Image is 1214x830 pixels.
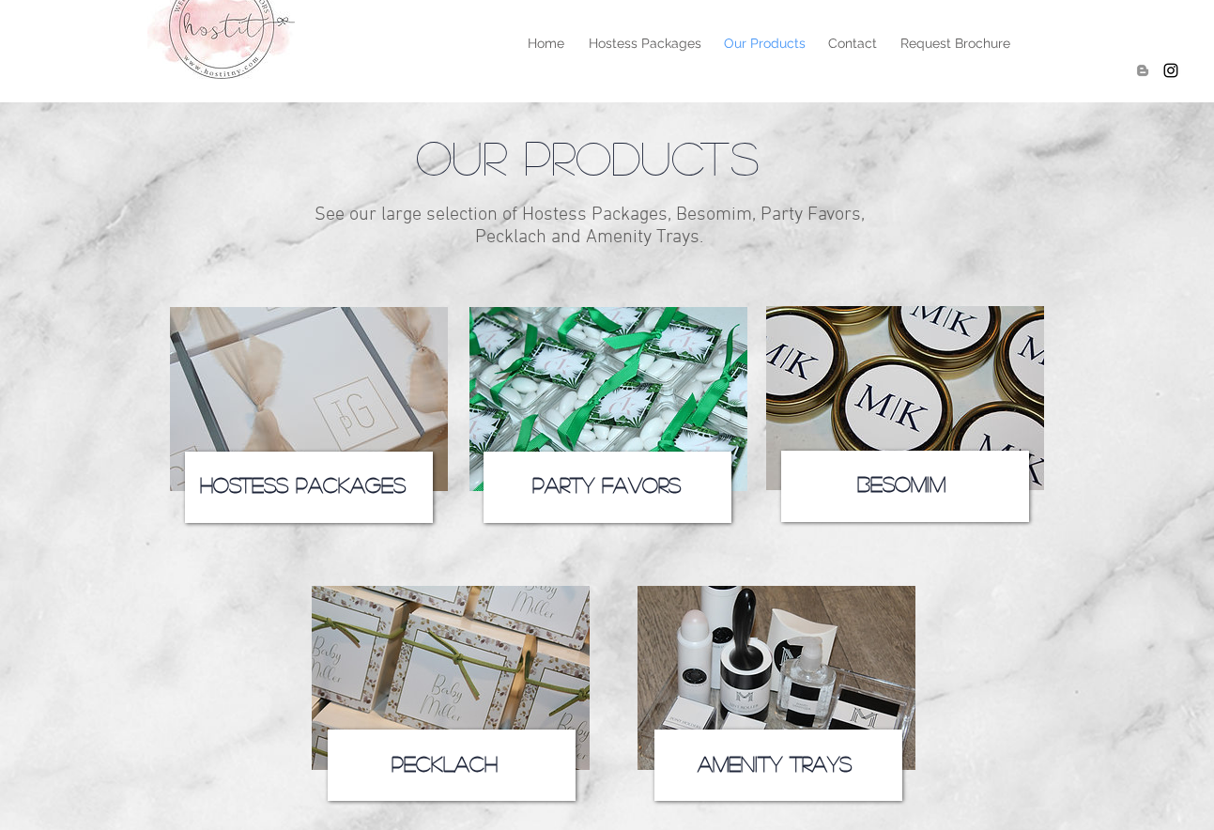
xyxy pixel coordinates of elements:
img: IMG_7991.JPG [312,586,590,770]
p: Request Brochure [891,29,1020,57]
ul: Social Bar [1133,61,1180,80]
a: Our Products [712,29,816,57]
p: Contact [819,29,886,57]
p: Home [518,29,574,57]
a: Request Brochure [888,29,1022,57]
span: Our Products [416,133,759,180]
span: See our large selection of Hostess Packages, Besomim, Party Favors, Pecklach and Amenity Trays. [315,204,865,249]
img: IMG_1662 (2).jpg [469,307,747,491]
a: Pecklach [392,753,498,774]
a: Party Favors [532,474,681,495]
a: Hostess Packages [200,474,406,495]
a: Hostess Packages [576,29,712,57]
p: Hostess Packages [579,29,711,57]
img: IMG_2054.JPG [170,307,448,491]
a: Contact [816,29,888,57]
p: Our Products [715,29,815,57]
img: Blogger [1133,61,1152,80]
a: Amenity Trays [698,753,852,774]
img: IMG_3288_edited.jpg [638,586,915,770]
nav: Site [233,29,1022,57]
img: Hostitny [1161,61,1180,80]
a: Home [515,29,576,57]
a: Besomim [857,473,945,494]
img: IMG_4749.JPG [766,306,1044,490]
